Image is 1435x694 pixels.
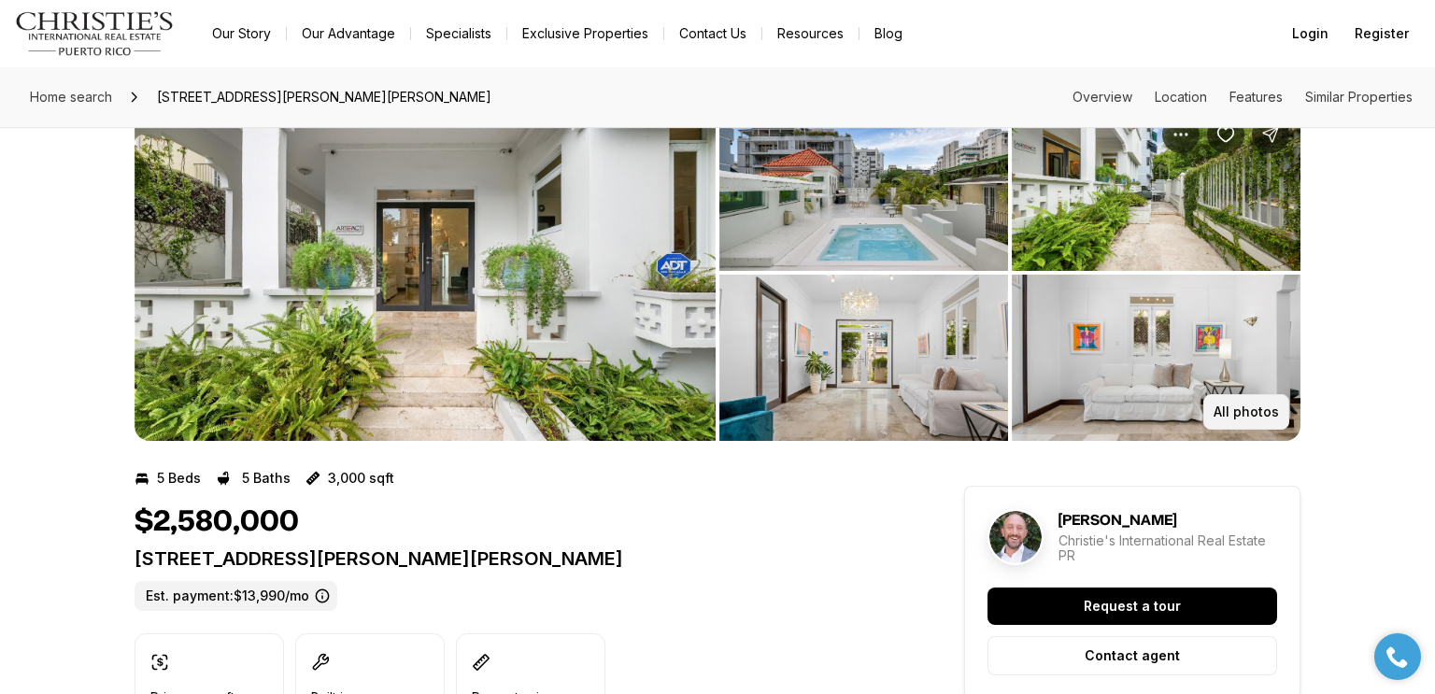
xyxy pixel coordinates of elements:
label: Est. payment: $13,990/mo [135,581,337,611]
button: 5 Baths [216,463,291,493]
button: Contact Us [664,21,761,47]
a: Resources [762,21,859,47]
p: Request a tour [1084,599,1181,614]
h5: [PERSON_NAME] [1058,511,1176,530]
p: 3,000 sqft [328,471,394,486]
button: View image gallery [1012,105,1300,271]
li: 2 of 11 [719,105,1300,441]
button: Login [1281,15,1340,52]
img: logo [15,11,175,56]
span: Login [1292,26,1328,41]
a: Our Advantage [287,21,410,47]
span: Home search [30,89,112,105]
button: Contact agent [987,636,1277,675]
a: Skip to: Similar Properties [1305,89,1413,105]
a: Specialists [411,21,506,47]
h1: $2,580,000 [135,504,299,540]
a: Our Story [197,21,286,47]
nav: Page section menu [1073,90,1413,105]
a: Skip to: Overview [1073,89,1132,105]
p: 5 Beds [157,471,201,486]
a: Exclusive Properties [507,21,663,47]
iframe: To enrich screen reader interactions, please activate Accessibility in Grammarly extension settings [1365,624,1430,689]
p: Contact agent [1085,648,1180,663]
button: View image gallery [719,275,1008,441]
button: Share Property: 1308 WILSON AVE [1252,116,1289,153]
button: View image gallery [719,105,1008,271]
p: [STREET_ADDRESS][PERSON_NAME][PERSON_NAME] [135,547,897,570]
li: 1 of 11 [135,105,716,441]
p: All photos [1214,404,1279,419]
p: Christie's International Real Estate PR [1058,533,1277,563]
a: Home search [22,82,120,112]
p: 5 Baths [242,471,291,486]
a: Skip to: Features [1229,89,1283,105]
span: [STREET_ADDRESS][PERSON_NAME][PERSON_NAME] [149,82,499,112]
a: Blog [860,21,917,47]
button: Property options [1162,116,1200,153]
button: All photos [1203,394,1289,430]
span: Register [1355,26,1409,41]
button: View image gallery [1012,275,1300,441]
button: Save Property: 1308 WILSON AVE [1207,116,1244,153]
button: Request a tour [987,588,1277,625]
button: Register [1343,15,1420,52]
a: Skip to: Location [1155,89,1207,105]
button: View image gallery [135,105,716,441]
div: Listing Photos [135,105,1300,441]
